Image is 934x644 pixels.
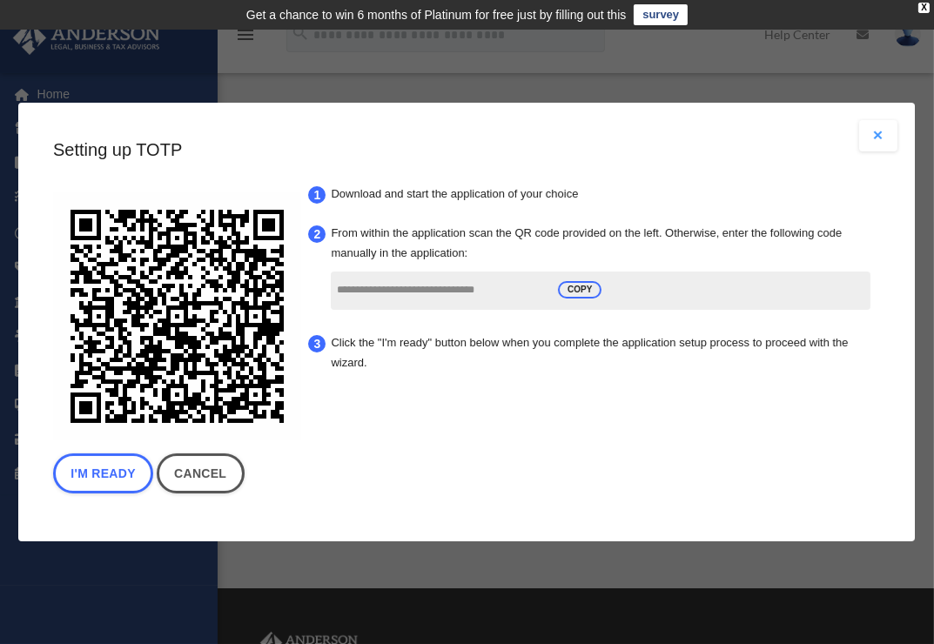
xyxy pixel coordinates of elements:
li: Download and start the application of your choice [326,179,877,210]
div: Get a chance to win 6 months of Platinum for free just by filling out this [246,4,627,25]
button: Close modal [860,120,898,151]
a: survey [634,4,688,25]
button: I'm Ready [53,453,153,493]
span: COPY [558,281,601,299]
div: close [918,3,930,13]
a: Cancel [157,453,245,493]
h3: Setting up TOTP [53,138,880,162]
li: Click the "I'm ready" button below when you complete the application setup process to proceed wit... [326,328,877,379]
img: svg+xml;base64,PD94bWwgdmVyc2lvbj0iMS4wIiBlbmNvZGluZz0iVVRGLTgiPz4KPHN2ZyB4bWxucz0iaHR0cDovL3d3dy... [53,192,301,440]
li: From within the application scan the QR code provided on the left. Otherwise, enter the following... [326,218,877,319]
